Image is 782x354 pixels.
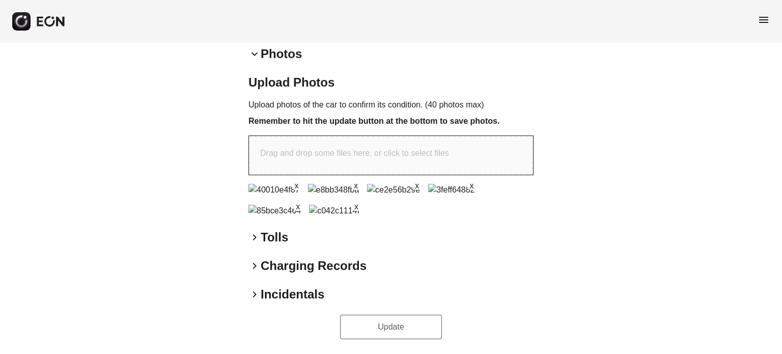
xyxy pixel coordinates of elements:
p: Drag and drop some files here, or click to select files [260,147,449,159]
img: 85bce3c464 [248,205,301,217]
h2: Tolls [261,229,288,246]
button: x [292,180,302,190]
button: x [467,180,477,190]
img: c042c1114f [309,205,359,217]
h2: Incidentals [261,286,324,303]
img: ce2e56b29e [367,184,420,196]
button: x [412,180,422,190]
img: 3feff64882 [428,184,474,196]
span: keyboard_arrow_down [248,48,261,60]
span: keyboard_arrow_right [248,231,261,243]
p: Upload photos of the car to confirm its condition. (40 photos max) [248,99,534,111]
img: e8bb348fba [308,184,359,196]
span: keyboard_arrow_right [248,260,261,272]
h3: Remember to hit the update button at the bottom to save photos. [248,115,534,127]
button: x [293,201,303,211]
span: keyboard_arrow_right [248,288,261,301]
h2: Upload Photos [248,74,534,91]
h2: Photos [261,46,302,62]
button: x [351,201,361,211]
img: 40010e4f87 [248,184,300,196]
span: menu [758,14,770,26]
button: Update [340,315,442,339]
button: x [351,180,361,190]
h2: Charging Records [261,258,367,274]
